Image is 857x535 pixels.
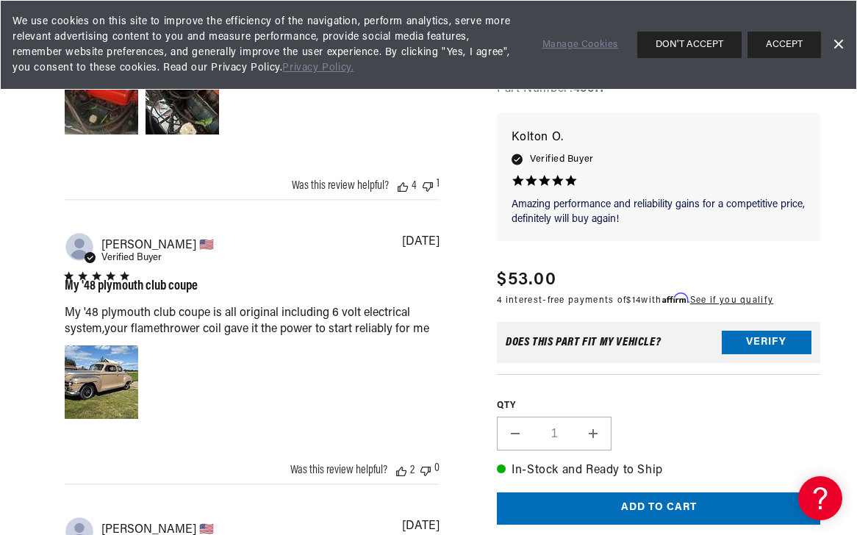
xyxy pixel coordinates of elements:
span: Verified Buyer [101,253,162,262]
div: 2 [410,464,415,476]
div: 0 [434,462,440,476]
div: [DATE] [402,520,440,532]
a: See if you qualify - Learn more about Affirm Financing (opens in modal) [690,297,773,306]
div: Vote down [423,178,433,192]
button: Verify [722,331,811,354]
div: 1 [437,178,440,192]
span: Verified Buyer [530,151,593,168]
button: DON'T ACCEPT [637,32,742,58]
span: alex s. [101,237,214,251]
div: Vote up [396,464,406,476]
p: Kolton O. [512,129,806,149]
label: QTY [497,400,820,412]
p: Amazing performance and reliability gains for a competitive price, definitely will buy again! [512,198,806,226]
a: Privacy Policy. [282,62,354,73]
p: 4 interest-free payments of with . [497,294,773,308]
div: Was this review helpful? [292,180,389,192]
div: 4 [412,180,417,192]
div: Does This part fit My vehicle? [506,337,661,348]
a: Manage Cookies [542,37,618,53]
span: $53.00 [497,267,556,294]
div: Video of Review by Alfonso D. on December 12, 23 number 1 [65,61,138,134]
span: Affirm [662,293,688,304]
div: Was this review helpful? [290,464,387,476]
div: 5 star rating out of 5 stars [65,272,198,280]
span: $14 [626,297,641,306]
div: [DATE] [402,236,440,248]
div: Image of Review by Alfonso D. on December 12, 23 number 2 [146,61,219,134]
button: ACCEPT [747,32,821,58]
div: Vote down [420,462,431,476]
div: Vote up [398,180,408,192]
button: Add to cart [497,492,820,525]
div: My '48 plymouth club coupe [65,280,198,293]
a: Dismiss Banner [827,34,849,56]
strong: 40011 [573,83,604,95]
p: In-Stock and Ready to Ship [497,462,820,481]
span: We use cookies on this site to improve the efficiency of the navigation, perform analytics, serve... [12,14,522,76]
div: Image of Review by alex s. on May 25, 23 number 1 [65,345,138,419]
